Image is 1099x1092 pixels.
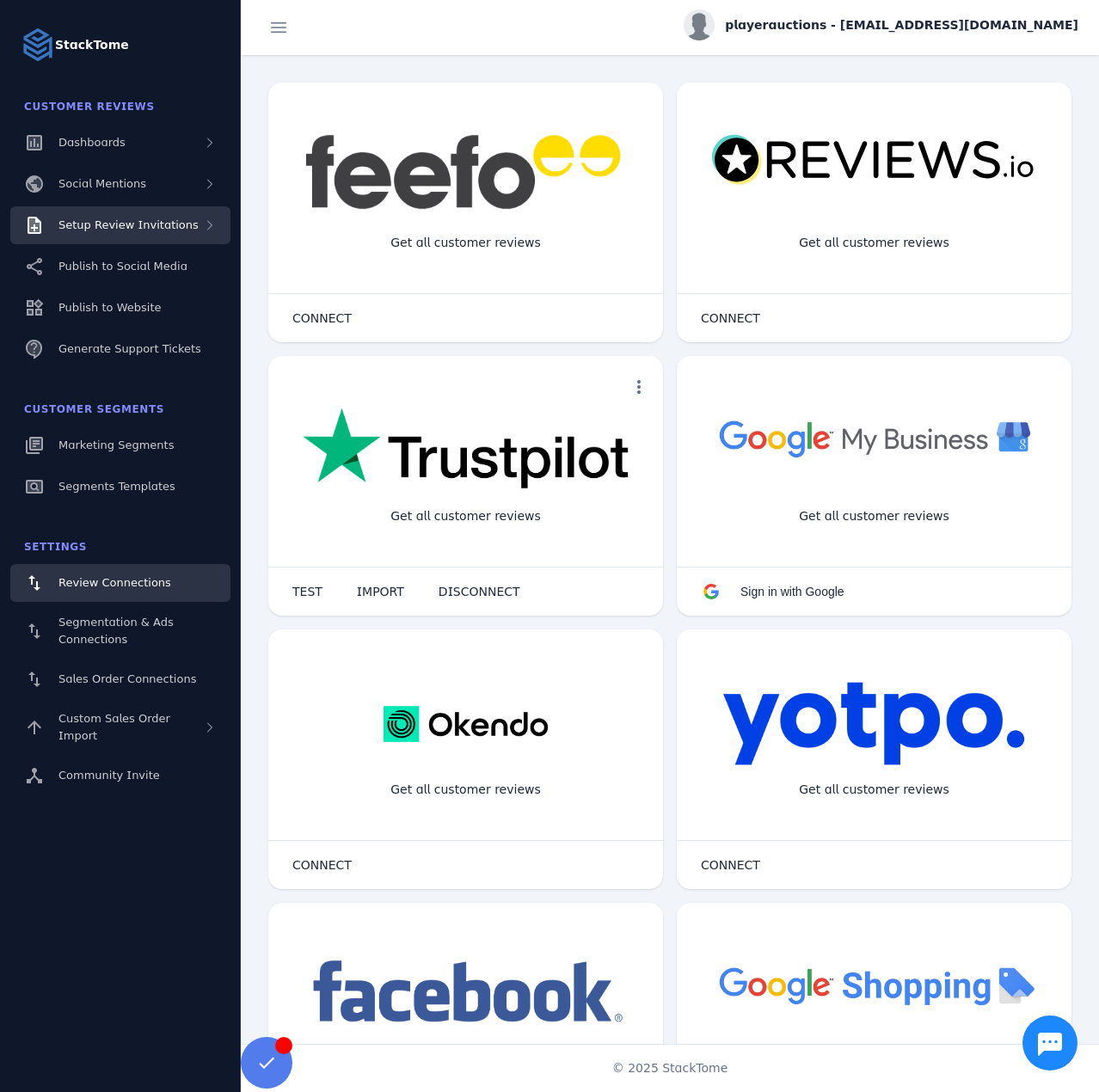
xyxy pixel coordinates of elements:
[377,767,555,813] div: Get all customer reviews
[58,439,174,451] span: Marketing Segments
[684,9,715,40] img: profile.jpg
[10,289,230,327] a: Publish to Website
[10,564,230,602] a: Review Connections
[722,681,1026,767] img: yotpo.png
[384,681,548,767] img: okendo.webp
[24,101,155,113] span: Customer Reviews
[58,480,175,493] span: Segments Templates
[785,767,963,813] div: Get all customer reviews
[275,301,369,335] button: CONNECT
[292,312,352,324] span: CONNECT
[10,605,230,657] a: Segmentation & Ads Connections
[377,220,555,266] div: Get all customer reviews
[58,177,146,190] span: Social Mentions
[701,859,760,871] span: CONNECT
[292,586,322,598] span: TEST
[711,134,1037,187] img: reviewsio.svg
[711,954,1037,1015] img: googleshopping.png
[684,848,777,882] button: CONNECT
[58,672,196,685] span: Sales Order Connections
[439,586,520,598] span: DISCONNECT
[21,28,55,62] img: Logo image
[10,757,230,794] a: Community Invite
[701,312,760,324] span: CONNECT
[684,574,862,609] button: Sign in with Google
[58,576,171,589] span: Review Connections
[357,586,404,598] span: IMPORT
[58,136,126,149] span: Dashboards
[55,36,129,54] strong: StackTome
[303,408,629,492] img: trustpilot.png
[24,541,87,553] span: Settings
[58,260,187,273] span: Publish to Social Media
[58,342,201,355] span: Generate Support Tickets
[10,468,230,506] a: Segments Templates
[10,426,230,464] a: Marketing Segments
[421,574,537,609] button: DISCONNECT
[785,494,963,539] div: Get all customer reviews
[10,330,230,368] a: Generate Support Tickets
[340,574,421,609] button: IMPORT
[740,585,844,598] span: Sign in with Google
[275,574,340,609] button: TEST
[303,954,629,1031] img: facebook.png
[275,848,369,882] button: CONNECT
[58,218,199,231] span: Setup Review Invitations
[612,1059,728,1077] span: © 2025 StackTome
[58,616,174,646] span: Segmentation & Ads Connections
[711,408,1037,469] img: googlebusiness.png
[10,248,230,285] a: Publish to Social Media
[24,403,164,415] span: Customer Segments
[684,9,1078,40] button: playerauctions - [EMAIL_ADDRESS][DOMAIN_NAME]
[58,301,161,314] span: Publish to Website
[725,16,1078,34] span: playerauctions - [EMAIL_ADDRESS][DOMAIN_NAME]
[58,712,170,742] span: Custom Sales Order Import
[785,220,963,266] div: Get all customer reviews
[622,370,656,404] button: more
[58,769,160,782] span: Community Invite
[292,859,352,871] span: CONNECT
[377,494,555,539] div: Get all customer reviews
[10,660,230,698] a: Sales Order Connections
[303,134,629,210] img: feefo.png
[772,1040,975,1086] div: Import Products from Google
[684,301,777,335] button: CONNECT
